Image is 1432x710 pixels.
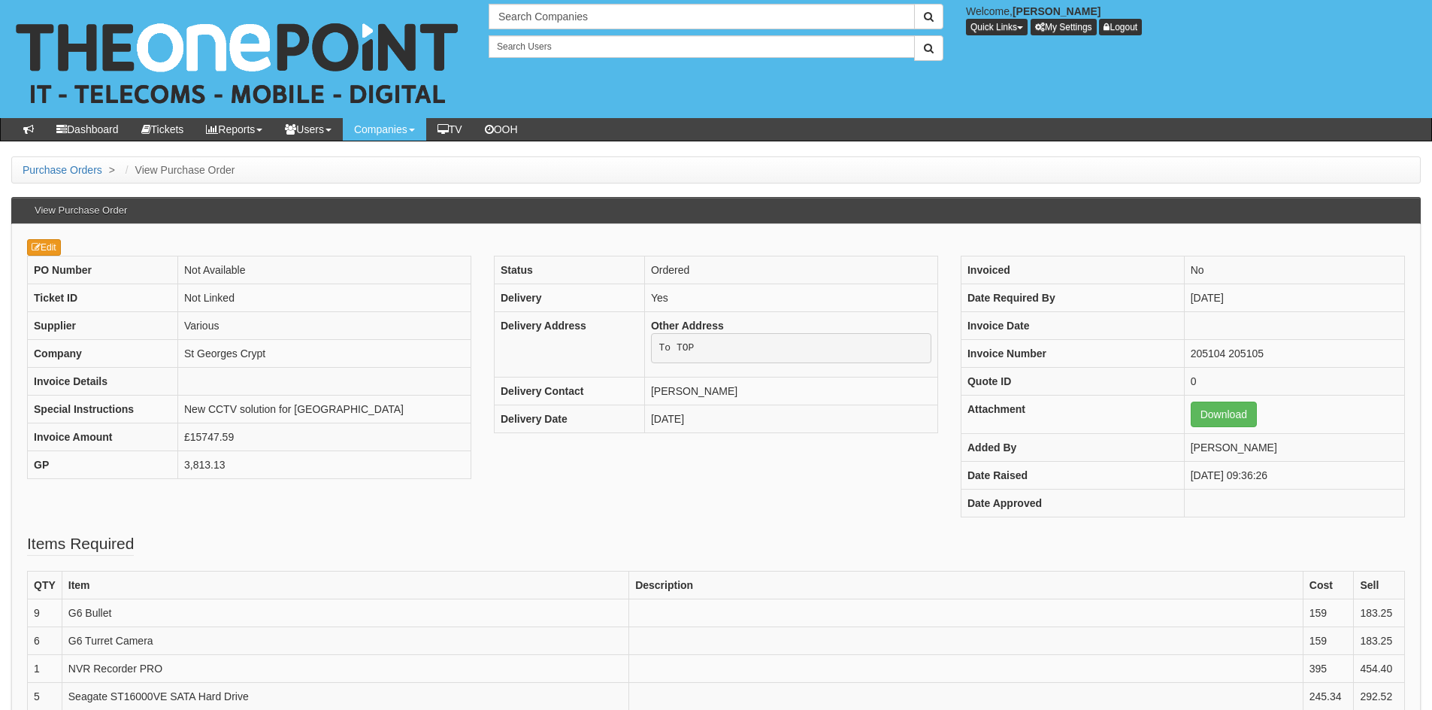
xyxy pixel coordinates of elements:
[28,423,178,451] th: Invoice Amount
[28,396,178,423] th: Special Instructions
[1354,599,1405,627] td: 183.25
[1031,19,1097,35] a: My Settings
[1184,256,1404,284] td: No
[1354,572,1405,599] th: Sell
[1184,434,1404,462] td: [PERSON_NAME]
[28,340,178,368] th: Company
[494,405,644,432] th: Delivery Date
[62,572,628,599] th: Item
[1354,627,1405,655] td: 183.25
[961,340,1184,368] th: Invoice Number
[28,627,62,655] td: 6
[966,19,1028,35] button: Quick Links
[1099,19,1142,35] a: Logout
[122,162,235,177] li: View Purchase Order
[45,118,130,141] a: Dashboard
[494,377,644,405] th: Delivery Contact
[1184,462,1404,490] td: [DATE] 09:36:26
[644,284,937,312] td: Yes
[105,164,119,176] span: >
[23,164,102,176] a: Purchase Orders
[961,284,1184,312] th: Date Required By
[961,368,1184,396] th: Quote ID
[28,312,178,340] th: Supplier
[955,4,1432,35] div: Welcome,
[130,118,195,141] a: Tickets
[1184,284,1404,312] td: [DATE]
[178,312,471,340] td: Various
[1303,627,1354,655] td: 159
[651,333,931,363] pre: To TOP
[343,118,426,141] a: Companies
[27,532,134,556] legend: Items Required
[1303,599,1354,627] td: 159
[62,627,628,655] td: G6 Turret Camera
[27,239,61,256] a: Edit
[494,256,644,284] th: Status
[27,198,135,223] h3: View Purchase Order
[28,599,62,627] td: 9
[178,340,471,368] td: St Georges Crypt
[961,256,1184,284] th: Invoiced
[494,312,644,378] th: Delivery Address
[1303,572,1354,599] th: Cost
[28,655,62,683] td: 1
[1354,655,1405,683] td: 454.40
[178,256,471,284] td: Not Available
[1191,402,1257,427] a: Download
[961,462,1184,490] th: Date Raised
[961,490,1184,517] th: Date Approved
[28,572,62,599] th: QTY
[178,423,471,451] td: £15747.59
[62,599,628,627] td: G6 Bullet
[644,256,937,284] td: Ordered
[644,405,937,432] td: [DATE]
[961,312,1184,340] th: Invoice Date
[494,284,644,312] th: Delivery
[178,451,471,479] td: 3,813.13
[426,118,474,141] a: TV
[474,118,529,141] a: OOH
[178,284,471,312] td: Not Linked
[62,655,628,683] td: NVR Recorder PRO
[651,320,724,332] b: Other Address
[28,368,178,396] th: Invoice Details
[28,256,178,284] th: PO Number
[28,284,178,312] th: Ticket ID
[1303,655,1354,683] td: 395
[961,396,1184,434] th: Attachment
[1184,368,1404,396] td: 0
[489,4,915,29] input: Search Companies
[28,451,178,479] th: GP
[178,396,471,423] td: New CCTV solution for [GEOGRAPHIC_DATA]
[195,118,274,141] a: Reports
[274,118,343,141] a: Users
[644,377,937,405] td: [PERSON_NAME]
[629,572,1303,599] th: Description
[961,434,1184,462] th: Added By
[1184,340,1404,368] td: 205104 205105
[489,35,915,58] input: Search Users
[1013,5,1100,17] b: [PERSON_NAME]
